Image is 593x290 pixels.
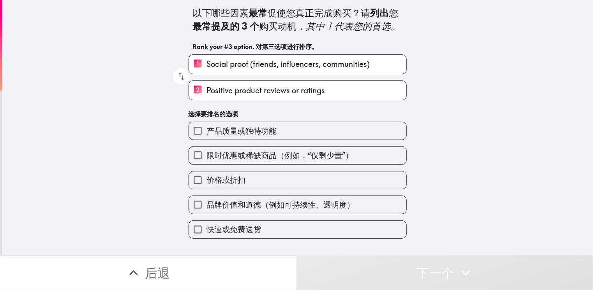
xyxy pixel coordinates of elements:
[206,150,353,161] span: 限时优惠或稀缺商品（例如，“仅剩少量”）
[189,221,406,238] button: 快速或免费送货
[206,126,277,136] span: 产品质量或独特功能
[189,196,406,213] button: 品牌价值和道德（例如可持续性、透明度）
[206,59,370,70] span: Social proof (friends, influencers, communities)
[189,81,406,100] button: 2Positive product reviews or ratings
[189,110,407,118] h6: 选择要排名的选项
[371,7,389,19] b: 列出
[193,42,402,51] h6: Rank your #3 option. 对第三选项进行排序。
[193,7,402,33] div: 以下哪些因素 促使您真正完成购买？请 您 购买动机，
[193,20,259,32] b: 最常提及的 3 个
[296,255,593,290] button: 下一个
[206,199,355,210] span: 品牌价值和道德（例如可持续性、透明度）
[189,122,406,140] button: 产品质量或独特功能
[189,147,406,164] button: 限时优惠或稀缺商品（例如，“仅剩少量”）
[206,224,261,235] span: 快速或免费送货
[206,175,245,185] span: 价格或折扣
[189,55,406,74] button: 1Social proof (friends, influencers, communities)
[206,85,325,96] span: Positive product reviews or ratings
[306,20,400,32] i: 其中 1 代表您的首选。
[189,171,406,189] button: 价格或折扣
[249,7,268,19] b: 最常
